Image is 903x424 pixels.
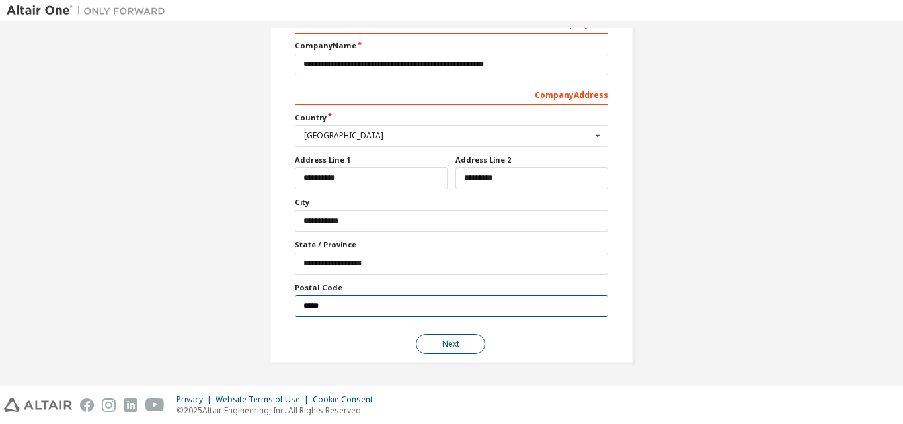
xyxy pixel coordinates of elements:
[177,405,381,416] p: © 2025 Altair Engineering, Inc. All Rights Reserved.
[4,398,72,412] img: altair_logo.svg
[416,334,485,354] button: Next
[295,197,608,208] label: City
[216,394,313,405] div: Website Terms of Use
[295,112,608,123] label: Country
[177,394,216,405] div: Privacy
[7,4,172,17] img: Altair One
[102,398,116,412] img: instagram.svg
[295,282,608,293] label: Postal Code
[295,155,448,165] label: Address Line 1
[313,394,381,405] div: Cookie Consent
[80,398,94,412] img: facebook.svg
[295,83,608,105] div: Company Address
[145,398,165,412] img: youtube.svg
[295,239,608,250] label: State / Province
[295,40,608,51] label: Company Name
[304,132,592,140] div: [GEOGRAPHIC_DATA]
[455,155,608,165] label: Address Line 2
[124,398,137,412] img: linkedin.svg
